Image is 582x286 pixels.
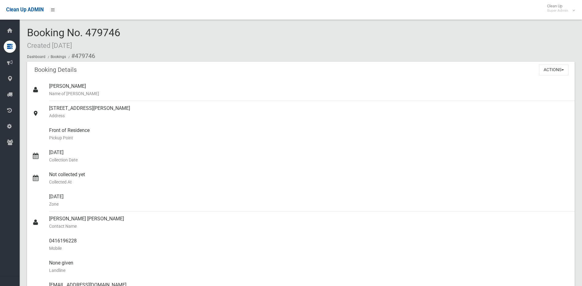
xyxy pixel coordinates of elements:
[49,222,570,230] small: Contact Name
[49,256,570,278] div: None given
[49,200,570,208] small: Zone
[49,90,570,97] small: Name of [PERSON_NAME]
[49,134,570,141] small: Pickup Point
[49,267,570,274] small: Landline
[544,4,574,13] span: Clean Up
[27,41,72,49] small: Created [DATE]
[49,189,570,211] div: [DATE]
[49,211,570,234] div: [PERSON_NAME] [PERSON_NAME]
[67,50,95,62] li: #479746
[51,55,66,59] a: Bookings
[27,64,84,76] header: Booking Details
[539,64,569,75] button: Actions
[49,123,570,145] div: Front of Residence
[6,7,44,13] span: Clean Up ADMIN
[27,55,45,59] a: Dashboard
[49,234,570,256] div: 0416196228
[547,8,568,13] small: Super Admin
[49,167,570,189] div: Not collected yet
[49,145,570,167] div: [DATE]
[27,26,120,50] span: Booking No. 479746
[49,156,570,164] small: Collection Date
[49,112,570,119] small: Address
[49,101,570,123] div: [STREET_ADDRESS][PERSON_NAME]
[49,178,570,186] small: Collected At
[49,79,570,101] div: [PERSON_NAME]
[49,245,570,252] small: Mobile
